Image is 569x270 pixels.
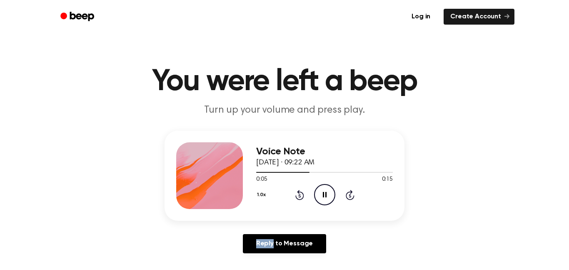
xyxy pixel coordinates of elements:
[55,9,102,25] a: Beep
[256,146,393,157] h3: Voice Note
[444,9,514,25] a: Create Account
[256,175,267,184] span: 0:05
[256,188,269,202] button: 1.0x
[382,175,393,184] span: 0:15
[256,159,314,167] span: [DATE] · 09:22 AM
[125,103,444,117] p: Turn up your volume and press play.
[403,7,439,26] a: Log in
[243,234,326,253] a: Reply to Message
[71,67,498,97] h1: You were left a beep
